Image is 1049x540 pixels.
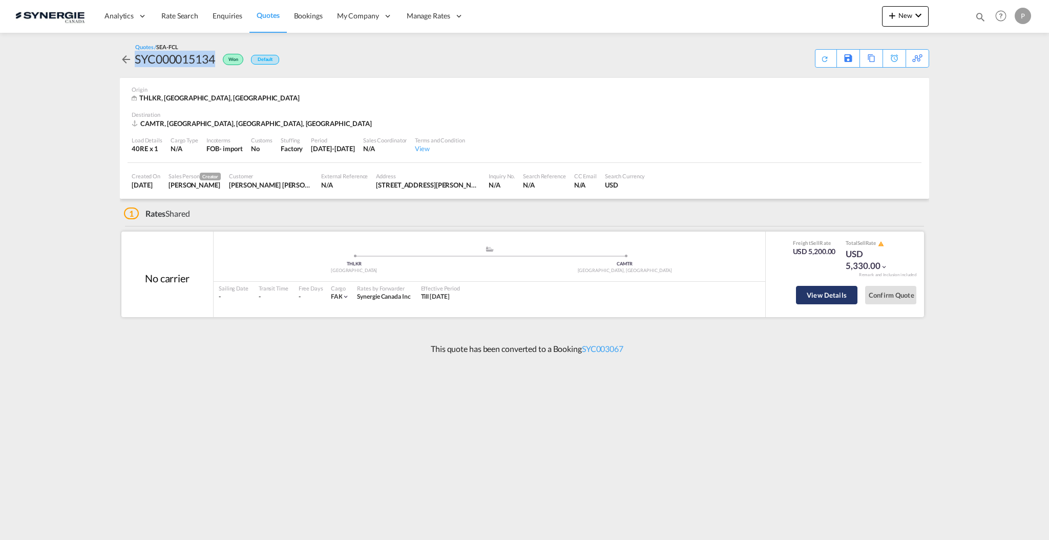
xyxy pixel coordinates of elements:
[811,240,820,246] span: Sell
[574,172,597,180] div: CC Email
[120,53,132,66] md-icon: icon-arrow-left
[132,144,162,153] div: 40RE x 1
[331,284,350,292] div: Cargo
[132,119,374,128] div: CAMTR, Montreal, QC, Americas
[837,50,859,67] div: Save As Template
[299,293,301,301] div: -
[605,180,645,190] div: USD
[299,284,323,292] div: Free Days
[228,56,241,66] span: Won
[407,11,450,21] span: Manage Rates
[820,54,829,63] md-icon: icon-refresh
[200,173,221,180] span: Creator
[132,172,160,180] div: Created On
[132,111,917,118] div: Destination
[489,180,515,190] div: N/A
[421,284,460,292] div: Effective Period
[421,293,450,301] div: Till 29 Oct 2025
[1015,8,1031,24] div: P
[793,239,836,246] div: Freight Rate
[171,144,198,153] div: N/A
[489,172,515,180] div: Inquiry No.
[257,11,279,19] span: Quotes
[523,180,565,190] div: N/A
[357,284,410,292] div: Rates by Forwarder
[363,144,407,153] div: N/A
[865,286,916,304] button: Confirm Quote
[219,284,248,292] div: Sailing Date
[574,180,597,190] div: N/A
[992,7,1010,25] span: Help
[120,51,135,67] div: icon-arrow-left
[793,246,836,257] div: USD 5,200.00
[337,11,379,21] span: My Company
[846,248,897,273] div: USD 5,330.00
[882,6,929,27] button: icon-plus 400-fgNewicon-chevron-down
[342,293,349,300] md-icon: icon-chevron-down
[219,267,490,274] div: [GEOGRAPHIC_DATA]
[886,9,898,22] md-icon: icon-plus 400-fg
[135,43,178,51] div: Quotes /SEA-FCL
[171,136,198,144] div: Cargo Type
[846,239,897,247] div: Total Rate
[132,180,160,190] div: 29 Sep 2025
[206,136,243,144] div: Incoterms
[415,136,465,144] div: Terms and Condition
[15,5,85,28] img: 1f56c880d42311ef80fc7dca854c8e59.png
[124,208,190,219] div: Shared
[490,267,761,274] div: [GEOGRAPHIC_DATA], [GEOGRAPHIC_DATA]
[886,11,925,19] span: New
[215,51,246,67] div: Won
[321,172,368,180] div: External Reference
[251,136,272,144] div: Customs
[878,241,884,247] md-icon: icon-alert
[219,293,248,301] div: -
[992,7,1015,26] div: Help
[139,94,300,102] span: THLKR, [GEOGRAPHIC_DATA], [GEOGRAPHIC_DATA]
[426,343,623,355] p: This quote has been converted to a Booking
[169,172,221,180] div: Sales Person
[251,144,272,153] div: No
[311,136,355,144] div: Period
[484,246,496,252] md-icon: assets/icons/custom/ship-fill.svg
[145,209,166,218] span: Rates
[161,11,198,20] span: Rate Search
[169,180,221,190] div: Pablo Gomez Saldarriaga
[821,50,831,63] div: Quote PDF is not available at this time
[259,293,288,301] div: -
[132,93,302,103] div: THLKR, Lat Krabang, Asia Pacific
[796,286,857,304] button: View Details
[857,240,866,246] span: Sell
[251,55,279,65] div: Default
[490,261,761,267] div: CAMTR
[213,11,242,20] span: Enquiries
[851,272,924,278] div: Remark and Inclusion included
[880,263,888,271] md-icon: icon-chevron-down
[975,11,986,23] md-icon: icon-magnify
[219,261,490,267] div: THLKR
[912,9,925,22] md-icon: icon-chevron-down
[331,293,343,300] span: FAK
[132,86,917,93] div: Origin
[357,293,410,300] span: Synergie Canada Inc
[124,207,139,219] span: 1
[582,344,623,354] a: SYC003067
[605,172,645,180] div: Search Currency
[219,144,243,153] div: - import
[321,180,368,190] div: N/A
[156,44,178,50] span: SEA-FCL
[132,136,162,144] div: Load Details
[294,11,323,20] span: Bookings
[281,136,303,144] div: Stuffing
[311,144,355,153] div: 14 Oct 2025
[523,172,565,180] div: Search Reference
[975,11,986,27] div: icon-magnify
[206,144,219,153] div: FOB
[229,172,313,180] div: Customer
[363,136,407,144] div: Sales Coordinator
[415,144,465,153] div: View
[357,293,410,301] div: Synergie Canada Inc
[145,271,190,285] div: No carrier
[229,180,313,190] div: VIVIANA BERNAL ROSSI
